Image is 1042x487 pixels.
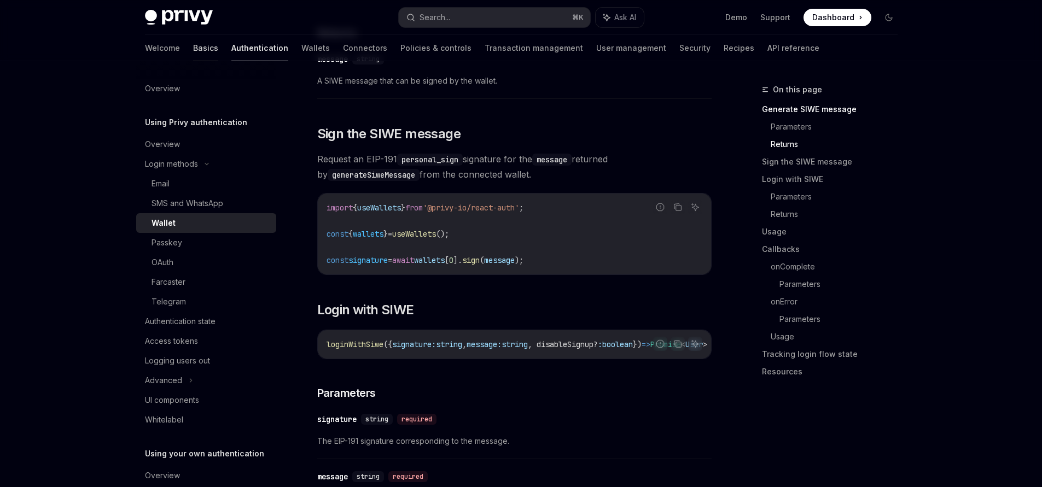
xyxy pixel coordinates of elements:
[771,328,906,345] a: Usage
[136,79,276,98] a: Overview
[327,229,348,239] span: const
[383,339,392,349] span: ({
[353,229,383,239] span: wallets
[724,35,754,61] a: Recipes
[145,394,199,407] div: UI components
[462,339,467,349] span: ,
[762,363,906,380] a: Resources
[136,174,276,193] a: Email
[136,213,276,233] a: Wallet
[767,35,819,61] a: API reference
[453,255,462,265] span: ].
[771,206,906,223] a: Returns
[145,447,264,460] h5: Using your own authentication
[317,74,712,87] span: A SIWE message that can be signed by the wallet.
[231,35,288,61] a: Authentication
[519,203,523,213] span: ;
[136,390,276,410] a: UI components
[136,253,276,272] a: OAuth
[152,177,170,190] div: Email
[193,35,218,61] a: Basics
[688,337,702,351] button: Ask AI
[515,255,523,265] span: );
[598,339,602,349] span: :
[152,236,182,249] div: Passkey
[532,154,572,166] code: message
[400,35,471,61] a: Policies & controls
[671,200,685,214] button: Copy the contents from the code block
[145,413,183,426] div: Whitelabel
[397,414,436,425] div: required
[762,171,906,188] a: Login with SIWE
[436,339,462,349] span: string
[145,82,180,95] div: Overview
[725,12,747,23] a: Demo
[773,83,822,96] span: On this page
[771,136,906,153] a: Returns
[327,255,348,265] span: const
[136,193,276,213] a: SMS and WhatsApp
[145,116,247,129] h5: Using Privy authentication
[357,203,401,213] span: useWallets
[152,295,186,308] div: Telegram
[136,331,276,351] a: Access tokens
[760,12,790,23] a: Support
[771,258,906,275] a: onComplete
[136,134,276,154] a: Overview
[152,275,185,289] div: Farcaster
[388,255,392,265] span: =
[703,339,707,349] span: >
[502,339,528,349] span: string
[301,35,330,61] a: Wallets
[136,233,276,253] a: Passkey
[353,203,357,213] span: {
[136,292,276,312] a: Telegram
[679,35,711,61] a: Security
[145,138,180,151] div: Overview
[602,339,633,349] span: boolean
[484,255,515,265] span: message
[136,312,276,331] a: Authentication state
[762,345,906,363] a: Tracking login flow state
[779,275,906,293] a: Parameters
[414,255,445,265] span: wallets
[762,223,906,240] a: Usage
[152,197,223,210] div: SMS and WhatsApp
[317,385,376,401] span: Parameters
[771,188,906,206] a: Parameters
[804,9,871,26] a: Dashboard
[771,293,906,310] a: onError
[136,272,276,292] a: Farcaster
[653,337,667,351] button: Report incorrect code
[436,229,449,239] span: ();
[405,203,423,213] span: from
[317,301,414,319] span: Login with SIWE
[762,101,906,118] a: Generate SIWE message
[401,203,405,213] span: }
[467,339,502,349] span: message:
[688,200,702,214] button: Ask AI
[445,255,449,265] span: [
[762,240,906,258] a: Callbacks
[145,157,198,171] div: Login methods
[317,151,712,182] span: Request an EIP-191 signature for the returned by from the connected wallet.
[642,339,650,349] span: =>
[779,310,906,328] a: Parameters
[880,9,898,26] button: Toggle dark mode
[388,471,428,482] div: required
[343,35,387,61] a: Connectors
[812,12,854,23] span: Dashboard
[685,339,703,349] span: User
[145,469,180,482] div: Overview
[327,203,353,213] span: import
[596,8,644,27] button: Ask AI
[596,35,666,61] a: User management
[348,255,388,265] span: signature
[449,255,453,265] span: 0
[485,35,583,61] a: Transaction management
[136,351,276,371] a: Logging users out
[145,335,198,348] div: Access tokens
[392,255,414,265] span: await
[480,255,484,265] span: (
[633,339,642,349] span: })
